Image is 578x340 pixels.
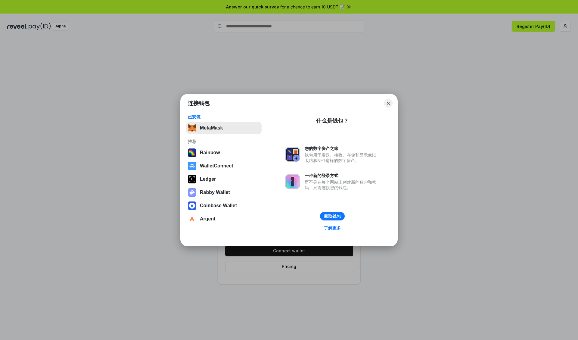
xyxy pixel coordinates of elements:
[188,215,196,223] img: svg+xml,%3Csvg%20width%3D%2228%22%20height%3D%2228%22%20viewBox%3D%220%200%2028%2028%22%20fill%3D...
[186,213,262,225] button: Argent
[305,146,379,151] div: 您的数字资产之家
[186,200,262,212] button: Coinbase Wallet
[200,163,233,169] div: WalletConnect
[188,114,260,120] div: 已安装
[305,173,379,178] div: 一种新的登录方式
[324,225,341,231] div: 了解更多
[285,147,300,162] img: svg+xml,%3Csvg%20xmlns%3D%22http%3A%2F%2Fwww.w3.org%2F2000%2Fsvg%22%20fill%3D%22none%22%20viewBox...
[186,173,262,185] button: Ledger
[188,139,260,144] div: 推荐
[200,125,223,131] div: MetaMask
[188,148,196,157] img: svg+xml,%3Csvg%20width%3D%22120%22%20height%3D%22120%22%20viewBox%3D%220%200%20120%20120%22%20fil...
[200,176,216,182] div: Ledger
[384,99,393,108] button: Close
[186,186,262,198] button: Rabby Wallet
[285,174,300,189] img: svg+xml,%3Csvg%20xmlns%3D%22http%3A%2F%2Fwww.w3.org%2F2000%2Fsvg%22%20fill%3D%22none%22%20viewBox...
[324,214,341,219] div: 获取钱包
[200,203,237,208] div: Coinbase Wallet
[305,152,379,163] div: 钱包用于发送、接收、存储和显示像以太坊和NFT这样的数字资产。
[186,147,262,159] button: Rainbow
[188,162,196,170] img: svg+xml,%3Csvg%20width%3D%2228%22%20height%3D%2228%22%20viewBox%3D%220%200%2028%2028%22%20fill%3D...
[188,100,210,107] h1: 连接钱包
[188,188,196,197] img: svg+xml,%3Csvg%20xmlns%3D%22http%3A%2F%2Fwww.w3.org%2F2000%2Fsvg%22%20fill%3D%22none%22%20viewBox...
[305,179,379,190] div: 而不是在每个网站上创建新的账户和密码，只需连接您的钱包。
[200,150,220,155] div: Rainbow
[320,224,344,232] a: 了解更多
[200,216,216,222] div: Argent
[186,122,262,134] button: MetaMask
[316,117,349,124] div: 什么是钱包？
[188,201,196,210] img: svg+xml,%3Csvg%20width%3D%2228%22%20height%3D%2228%22%20viewBox%3D%220%200%2028%2028%22%20fill%3D...
[200,190,230,195] div: Rabby Wallet
[188,124,196,132] img: svg+xml,%3Csvg%20fill%3D%22none%22%20height%3D%2233%22%20viewBox%3D%220%200%2035%2033%22%20width%...
[188,175,196,183] img: svg+xml,%3Csvg%20xmlns%3D%22http%3A%2F%2Fwww.w3.org%2F2000%2Fsvg%22%20width%3D%2228%22%20height%3...
[320,212,345,220] button: 获取钱包
[186,160,262,172] button: WalletConnect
